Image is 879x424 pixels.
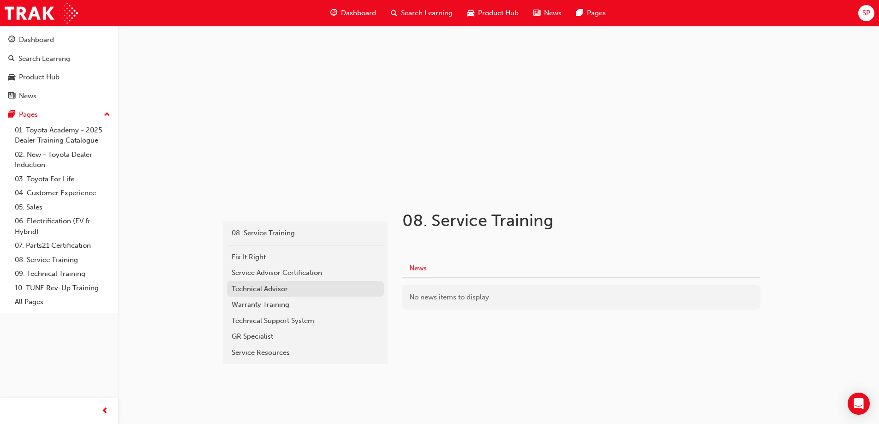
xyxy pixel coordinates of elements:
a: 08. Service Training [11,253,114,267]
a: Technical Advisor [227,281,384,297]
img: Trak [5,3,78,24]
a: news-iconNews [526,4,569,23]
a: News [4,88,114,105]
div: Service Resources [232,347,379,358]
a: Product Hub [4,69,114,86]
a: 08. Service Training [227,225,384,241]
a: 02. New - Toyota Dealer Induction [11,148,114,172]
div: Open Intercom Messenger [848,393,870,415]
a: Warranty Training [227,297,384,313]
a: 03. Toyota For Life [11,172,114,186]
span: News [544,8,562,18]
button: SP [858,5,874,21]
a: Dashboard [4,31,114,48]
span: search-icon [8,55,15,63]
a: 06. Electrification (EV & Hybrid) [11,214,114,239]
div: Product Hub [19,72,60,83]
a: 01. Toyota Academy - 2025 Dealer Training Catalogue [11,123,114,148]
button: News [402,260,434,278]
div: Technical Advisor [232,284,379,294]
span: pages-icon [576,7,583,19]
span: guage-icon [8,36,15,44]
div: GR Specialist [232,331,379,342]
a: Search Learning [4,50,114,67]
span: news-icon [533,7,540,19]
span: Pages [587,8,606,18]
span: up-icon [104,109,110,121]
a: 09. Technical Training [11,267,114,281]
span: Product Hub [478,8,519,18]
div: Technical Support System [232,316,379,326]
h1: 08. Service Training [402,210,705,231]
a: Service Advisor Certification [227,265,384,281]
span: car-icon [8,73,15,82]
span: SP [862,8,870,18]
a: 10. TUNE Rev-Up Training [11,281,114,295]
a: guage-iconDashboard [323,4,383,23]
button: Pages [4,106,114,123]
div: Warranty Training [232,299,379,310]
div: News [19,91,36,102]
div: Service Advisor Certification [232,268,379,278]
a: Technical Support System [227,313,384,329]
div: Dashboard [19,35,54,45]
span: car-icon [467,7,474,19]
span: guage-icon [330,7,337,19]
span: search-icon [391,7,397,19]
a: 05. Sales [11,200,114,215]
a: search-iconSearch Learning [383,4,460,23]
span: pages-icon [8,111,15,119]
div: Fix It Right [232,252,379,263]
a: 07. Parts21 Certification [11,239,114,253]
button: DashboardSearch LearningProduct HubNews [4,30,114,106]
a: Service Resources [227,345,384,361]
span: Dashboard [341,8,376,18]
a: Fix It Right [227,249,384,265]
a: car-iconProduct Hub [460,4,526,23]
div: Search Learning [18,54,70,64]
a: All Pages [11,295,114,309]
a: 04. Customer Experience [11,186,114,200]
a: GR Specialist [227,328,384,345]
a: pages-iconPages [569,4,613,23]
div: 08. Service Training [232,228,379,239]
div: Pages [19,109,38,120]
div: No news items to display [402,285,760,310]
span: news-icon [8,92,15,101]
span: prev-icon [102,406,108,417]
span: Search Learning [401,8,453,18]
